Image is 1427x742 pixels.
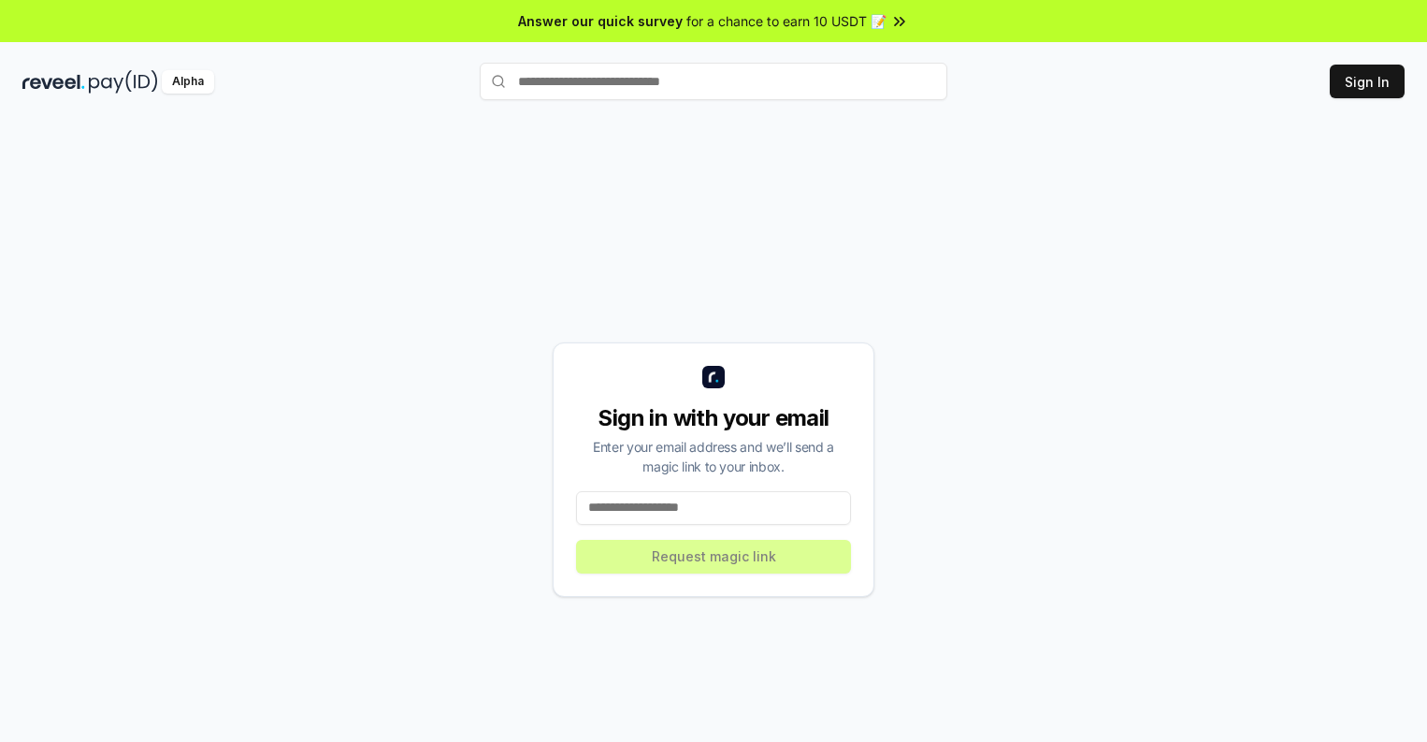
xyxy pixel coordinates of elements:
[1330,65,1405,98] button: Sign In
[576,437,851,476] div: Enter your email address and we’ll send a magic link to your inbox.
[22,70,85,94] img: reveel_dark
[89,70,158,94] img: pay_id
[162,70,214,94] div: Alpha
[702,366,725,388] img: logo_small
[576,403,851,433] div: Sign in with your email
[518,11,683,31] span: Answer our quick survey
[686,11,886,31] span: for a chance to earn 10 USDT 📝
